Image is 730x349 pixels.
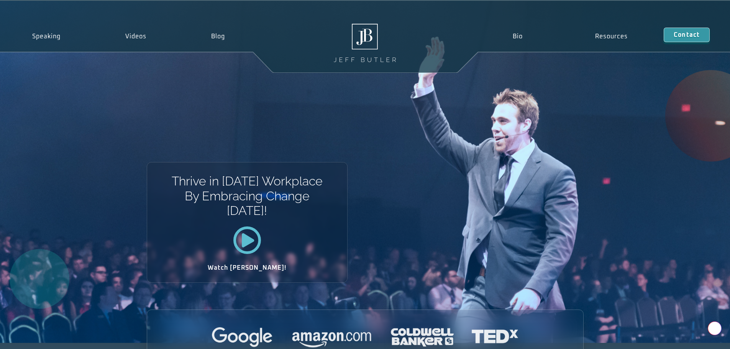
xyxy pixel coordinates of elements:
[476,28,664,45] nav: Menu
[179,28,258,45] a: Blog
[674,32,700,38] span: Contact
[93,28,179,45] a: Videos
[559,28,664,45] a: Resources
[174,265,320,271] h2: Watch [PERSON_NAME]!
[476,28,559,45] a: Bio
[171,174,323,218] h1: Thrive in [DATE] Workplace By Embracing Change [DATE]!
[664,28,710,42] a: Contact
